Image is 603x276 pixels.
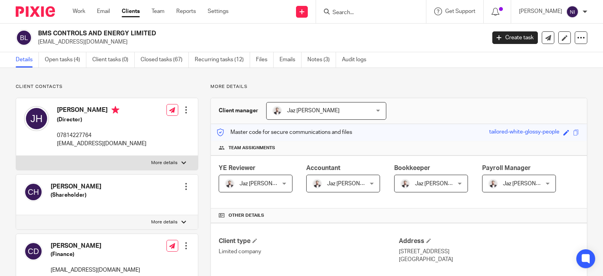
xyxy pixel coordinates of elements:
span: Jaz [PERSON_NAME] [415,181,468,186]
a: Recurring tasks (12) [195,52,250,68]
a: Create task [492,31,538,44]
p: Limited company [219,248,399,256]
a: Details [16,52,39,68]
i: Primary [111,106,119,114]
span: Payroll Manager [482,165,531,171]
img: svg%3E [24,242,43,261]
h4: Client type [219,237,399,245]
span: Bookkeeper [394,165,430,171]
a: Notes (3) [307,52,336,68]
a: Audit logs [342,52,372,68]
img: 48292-0008-compressed%20square.jpg [488,179,498,188]
a: Open tasks (4) [45,52,86,68]
span: Jaz [PERSON_NAME] [239,181,292,186]
span: Jaz [PERSON_NAME] [503,181,555,186]
a: Team [152,7,164,15]
h2: BMS CONTROLS AND ENERGY LIMITED [38,29,392,38]
a: Client tasks (0) [92,52,135,68]
p: Master code for secure communications and files [217,128,352,136]
p: 07814227764 [57,132,146,139]
p: [EMAIL_ADDRESS][DOMAIN_NAME] [38,38,481,46]
span: Jaz [PERSON_NAME] [287,108,340,113]
a: Emails [280,52,301,68]
a: Files [256,52,274,68]
a: Clients [122,7,140,15]
p: More details [210,84,587,90]
p: [EMAIL_ADDRESS][DOMAIN_NAME] [57,140,146,148]
p: [STREET_ADDRESS] [399,248,579,256]
img: 48292-0008-compressed%20square.jpg [312,179,322,188]
span: Get Support [445,9,475,14]
h4: Address [399,237,579,245]
img: Pixie [16,6,55,17]
h5: (Finance) [51,250,140,258]
a: Settings [208,7,228,15]
a: Reports [176,7,196,15]
img: 48292-0008-compressed%20square.jpg [400,179,410,188]
img: 48292-0008-compressed%20square.jpg [272,106,282,115]
img: 48292-0008-compressed%20square.jpg [225,179,234,188]
span: Team assignments [228,145,275,151]
img: svg%3E [566,5,579,18]
p: [GEOGRAPHIC_DATA] [399,256,579,263]
span: Other details [228,212,264,219]
p: [EMAIL_ADDRESS][DOMAIN_NAME] [51,266,140,274]
h4: [PERSON_NAME] [57,106,146,116]
img: svg%3E [24,183,43,201]
p: More details [151,219,177,225]
a: Work [73,7,85,15]
h4: [PERSON_NAME] [51,183,101,191]
a: Email [97,7,110,15]
p: Client contacts [16,84,198,90]
input: Search [332,9,402,16]
h5: (Director) [57,116,146,124]
p: [PERSON_NAME] [519,7,562,15]
p: More details [151,160,177,166]
img: svg%3E [24,106,49,131]
img: svg%3E [16,29,32,46]
h3: Client manager [219,107,258,115]
a: Closed tasks (67) [141,52,189,68]
div: tailored-white-glossy-people [489,128,559,137]
h5: (Shareholder) [51,191,101,199]
span: YE Reviewer [219,165,256,171]
span: Accountant [306,165,340,171]
h4: [PERSON_NAME] [51,242,140,250]
span: Jaz [PERSON_NAME] [327,181,380,186]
